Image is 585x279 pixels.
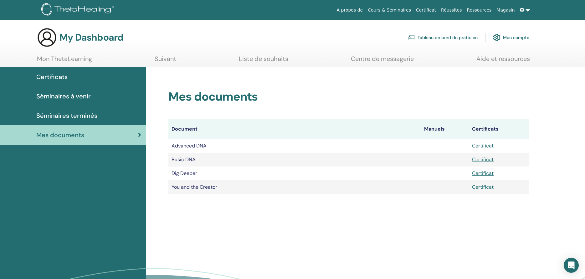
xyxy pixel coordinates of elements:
[168,139,421,153] td: Advanced DNA
[413,4,439,16] a: Certificat
[36,130,84,140] span: Mes documents
[334,4,366,16] a: À propos de
[37,55,92,67] a: Mon ThetaLearning
[59,32,123,43] h3: My Dashboard
[168,90,529,104] h2: Mes documents
[472,170,494,177] a: Certificat
[168,153,421,167] td: Basic DNA
[36,72,68,82] span: Certificats
[494,4,517,16] a: Magasin
[36,111,97,120] span: Séminaires terminés
[168,180,421,194] td: You and the Creator
[408,35,415,40] img: chalkboard-teacher.svg
[476,55,530,67] a: Aide et ressources
[36,92,91,101] span: Séminaires à venir
[493,32,500,43] img: cog.svg
[472,184,494,190] a: Certificat
[41,3,116,17] img: logo.png
[168,167,421,180] td: Dig Deeper
[239,55,288,67] a: Liste de souhaits
[472,156,494,163] a: Certificat
[464,4,494,16] a: Ressources
[365,4,413,16] a: Cours & Séminaires
[472,142,494,149] a: Certificat
[155,55,176,67] a: Suivant
[351,55,414,67] a: Centre de messagerie
[408,31,478,44] a: Tableau de bord du praticien
[564,258,579,273] div: Open Intercom Messenger
[37,27,57,47] img: generic-user-icon.jpg
[493,31,529,44] a: Mon compte
[469,119,529,139] th: Certificats
[439,4,464,16] a: Réussites
[168,119,421,139] th: Document
[421,119,469,139] th: Manuels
